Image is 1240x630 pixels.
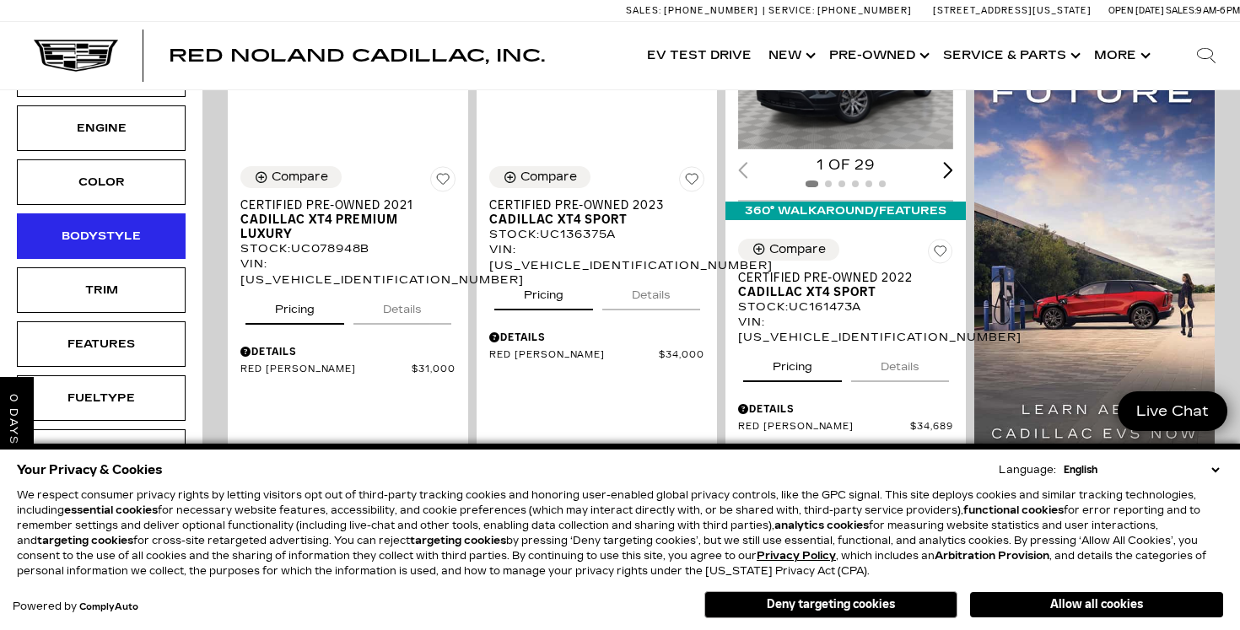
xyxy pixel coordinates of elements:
a: Service & Parts [935,22,1086,89]
button: Compare Vehicle [240,166,342,188]
span: [PHONE_NUMBER] [817,5,912,16]
button: More [1086,22,1156,89]
div: Fueltype [59,389,143,407]
strong: functional cookies [963,504,1064,516]
a: New [760,22,821,89]
span: [PHONE_NUMBER] [664,5,758,16]
a: Red [PERSON_NAME] $34,000 [489,349,704,362]
p: We respect consumer privacy rights by letting visitors opt out of third-party tracking cookies an... [17,487,1223,579]
strong: targeting cookies [37,535,133,547]
a: Red [PERSON_NAME] $31,000 [240,363,456,376]
div: FeaturesFeatures [17,321,186,367]
span: $31,000 [412,363,456,376]
div: Stock : UC161473A [738,299,953,315]
strong: Arbitration Provision [935,550,1049,562]
button: details tab [353,288,451,325]
div: Compare [520,170,577,185]
div: Engine [59,119,143,137]
button: details tab [602,273,700,310]
img: Cadillac Dark Logo with Cadillac White Text [34,40,118,72]
button: details tab [851,345,949,382]
button: Compare Vehicle [738,239,839,261]
strong: analytics cookies [774,520,869,531]
div: Next slide [943,162,953,178]
div: Stock : UC136375A [489,227,704,242]
button: Compare Vehicle [489,166,590,188]
div: VIN: [US_VEHICLE_IDENTIFICATION_NUMBER] [489,242,704,272]
span: 9 AM-6 PM [1196,5,1240,16]
div: Bodystyle [59,227,143,245]
div: Pricing Details - Certified Pre-Owned 2023 Cadillac XT4 Sport [489,330,704,345]
span: Your Privacy & Cookies [17,458,163,482]
a: Certified Pre-Owned 2023Cadillac XT4 Sport [489,198,704,227]
div: VIN: [US_VEHICLE_IDENTIFICATION_NUMBER] [738,315,953,345]
div: Compare [272,170,328,185]
span: Open [DATE] [1108,5,1164,16]
button: Save Vehicle [928,239,953,271]
div: TrimTrim [17,267,186,313]
div: EngineEngine [17,105,186,151]
strong: targeting cookies [410,535,506,547]
span: Certified Pre-Owned 2022 [738,271,941,285]
div: BodystyleBodystyle [17,213,186,259]
div: 360° WalkAround/Features [725,202,966,220]
button: pricing tab [494,273,593,310]
a: Sales: [PHONE_NUMBER] [626,6,763,15]
button: Deny targeting cookies [704,591,957,618]
div: Language: [999,465,1056,475]
a: Red Noland Cadillac, Inc. [169,47,545,64]
a: Service: [PHONE_NUMBER] [763,6,916,15]
div: Features [59,335,143,353]
a: [STREET_ADDRESS][US_STATE] [933,5,1092,16]
span: Sales: [1166,5,1196,16]
button: pricing tab [245,288,344,325]
button: Save Vehicle [430,166,456,198]
span: Red [PERSON_NAME] [240,363,412,376]
a: Pre-Owned [821,22,935,89]
span: Sales: [626,5,661,16]
a: Red [PERSON_NAME] $34,689 [738,421,953,433]
div: Search [1173,22,1240,89]
div: 1 of 29 [738,156,953,175]
div: Stock : UC078948B [240,241,456,256]
a: Certified Pre-Owned 2021Cadillac XT4 Premium Luxury [240,198,456,241]
span: Cadillac XT4 Sport [489,213,692,227]
a: Live Chat [1118,391,1227,431]
div: Color [59,173,143,191]
span: Red [PERSON_NAME] [489,349,659,362]
div: TransmissionTransmission [17,429,186,475]
span: Cadillac XT4 Premium Luxury [240,213,443,241]
span: Cadillac XT4 Sport [738,285,941,299]
div: Trim [59,281,143,299]
span: Live Chat [1128,401,1217,421]
a: Certified Pre-Owned 2022Cadillac XT4 Sport [738,271,953,299]
a: ComplyAuto [79,602,138,612]
span: $34,000 [659,349,704,362]
div: Powered by [13,601,138,612]
select: Language Select [1059,462,1223,477]
div: ColorColor [17,159,186,205]
button: pricing tab [743,345,842,382]
div: Compare [769,242,826,257]
span: $34,689 [910,421,953,433]
strong: essential cookies [64,504,158,516]
div: Pricing Details - Certified Pre-Owned 2022 Cadillac XT4 Sport [738,401,953,417]
a: EV Test Drive [639,22,760,89]
u: Privacy Policy [757,550,836,562]
div: VIN: [US_VEHICLE_IDENTIFICATION_NUMBER] [240,256,456,287]
div: Pricing Details - Certified Pre-Owned 2021 Cadillac XT4 Premium Luxury [240,344,456,359]
span: Red [PERSON_NAME] [738,421,910,433]
button: Save Vehicle [679,166,704,198]
span: Service: [768,5,815,16]
span: Red Noland Cadillac, Inc. [169,46,545,66]
div: FueltypeFueltype [17,375,186,421]
span: Certified Pre-Owned 2023 [489,198,692,213]
button: Allow all cookies [970,592,1223,617]
span: Certified Pre-Owned 2021 [240,198,443,213]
